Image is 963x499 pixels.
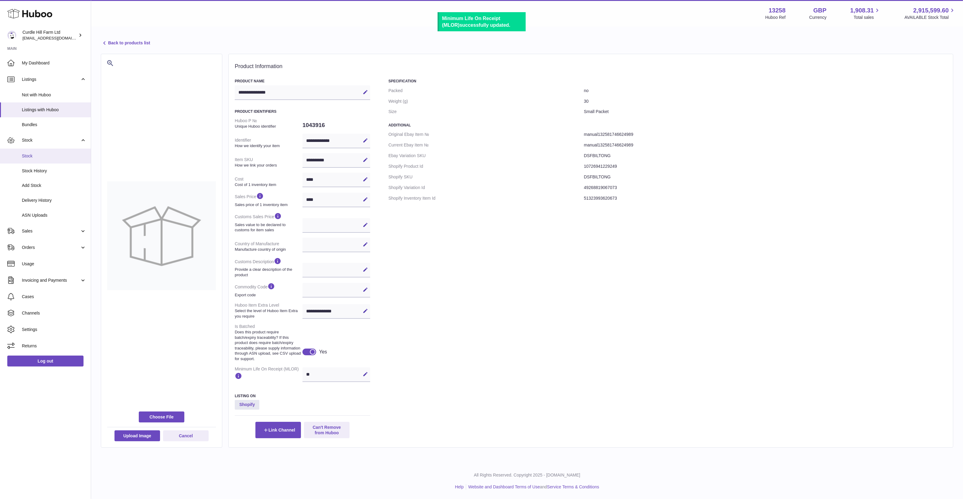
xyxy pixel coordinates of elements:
[235,280,302,300] dt: Commodity Code
[388,161,584,172] dt: Shopify Product Id
[584,193,947,204] dd: 51323993620673
[468,484,540,489] a: Website and Dashboard Terms of Use
[22,261,86,267] span: Usage
[850,6,881,20] a: 1,908.31 Total sales
[22,343,86,349] span: Returns
[304,422,350,438] button: Can't Remove from Huboo
[22,153,86,159] span: Stock
[235,300,302,321] dt: Huboo Item Extra Level
[235,190,302,210] dt: Sales Price
[584,106,947,117] dd: Small Packet
[235,364,302,384] dt: Minimum Life On Receipt (MLOR)
[7,356,84,367] a: Log out
[388,129,584,140] dt: Original Ebay Item №
[22,228,80,234] span: Sales
[139,411,184,422] span: Choose File
[319,349,327,355] div: Yes
[584,182,947,193] dd: 49268819067073
[904,15,956,20] span: AVAILABLE Stock Total
[235,135,302,151] dt: Identifier
[107,181,216,290] img: no-photo-large.jpg
[96,472,958,478] p: All Rights Reserved. Copyright 2025 - [DOMAIN_NAME]
[22,36,89,40] span: [EMAIL_ADDRESS][DOMAIN_NAME]
[235,210,302,235] dt: Customs Sales Price
[388,150,584,161] dt: Ebay Variation SKU
[547,484,599,489] a: Service Terms & Conditions
[235,329,301,361] strong: Does this product require batch/expiry traceability? If this product does require batch/expiry tr...
[235,400,259,410] strong: Shopify
[235,394,370,398] h3: Listing On
[584,96,947,107] dd: 30
[22,277,80,283] span: Invoicing and Payments
[22,122,86,128] span: Bundles
[235,163,301,168] strong: How we link your orders
[769,6,786,15] strong: 13258
[388,182,584,193] dt: Shopify Variation Id
[235,154,302,170] dt: Item SKU
[235,308,301,319] strong: Select the level of Huboo Item Extra you require
[235,124,301,129] strong: Unique Huboo identifier
[255,422,301,438] button: Link Channel
[584,129,947,140] dd: manual132581746624989
[235,115,302,131] dt: Huboo P №
[101,40,150,47] a: Back to products list
[22,107,86,113] span: Listings with Huboo
[765,15,786,20] div: Huboo Ref
[22,212,86,218] span: ASN Uploads
[163,430,209,441] button: Cancel
[235,174,302,190] dt: Cost
[388,79,947,84] h3: Specification
[235,79,370,84] h3: Product Name
[22,294,86,300] span: Cases
[235,247,301,252] strong: Manufacture country of origin
[442,16,500,28] b: Minimum Life On Receipt (MLOR)
[7,31,16,40] img: internalAdmin-13258@internal.huboo.com
[388,85,584,96] dt: Packed
[455,484,464,489] a: Help
[442,15,523,28] div: successfully updated.
[809,15,827,20] div: Currency
[388,193,584,204] dt: Shopify Inventory Item Id
[584,85,947,96] dd: no
[904,6,956,20] a: 2,915,599.60 AVAILABLE Stock Total
[235,267,301,277] strong: Provide a clear description of the product
[22,168,86,174] span: Stock History
[22,60,86,66] span: My Dashboard
[388,140,584,150] dt: Current Ebay Item №
[235,109,370,114] h3: Product Identifiers
[235,182,301,188] strong: Cost of 1 inventory item
[850,6,874,15] span: 1,908.31
[235,255,302,280] dt: Customs Description
[854,15,881,20] span: Total sales
[22,92,86,98] span: Not with Huboo
[235,292,301,298] strong: Export code
[388,123,947,128] h3: Additional
[584,161,947,172] dd: 10726941229249
[22,137,80,143] span: Stock
[813,6,826,15] strong: GBP
[235,63,947,70] h2: Product Information
[584,150,947,161] dd: DSFBILTONG
[466,484,599,490] li: and
[913,6,949,15] span: 2,915,599.60
[584,140,947,150] dd: manual132581746624989
[22,29,77,41] div: Curdle Hill Farm Ltd
[302,119,370,132] dd: 1043916
[114,430,160,441] button: Upload Image
[388,96,584,107] dt: Weight (g)
[235,222,301,233] strong: Sales value to be declared to customs for item sales
[22,198,86,203] span: Delivery History
[22,183,86,188] span: Add Stock
[584,172,947,182] dd: DSFBILTONG
[22,77,80,82] span: Listings
[235,143,301,149] strong: How we identify your item
[388,106,584,117] dt: Size
[22,327,86,332] span: Settings
[235,239,302,254] dt: Country of Manufacture
[235,321,302,364] dt: Is Batched
[22,310,86,316] span: Channels
[22,245,80,250] span: Orders
[388,172,584,182] dt: Shopify SKU
[235,202,301,208] strong: Sales price of 1 inventory item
